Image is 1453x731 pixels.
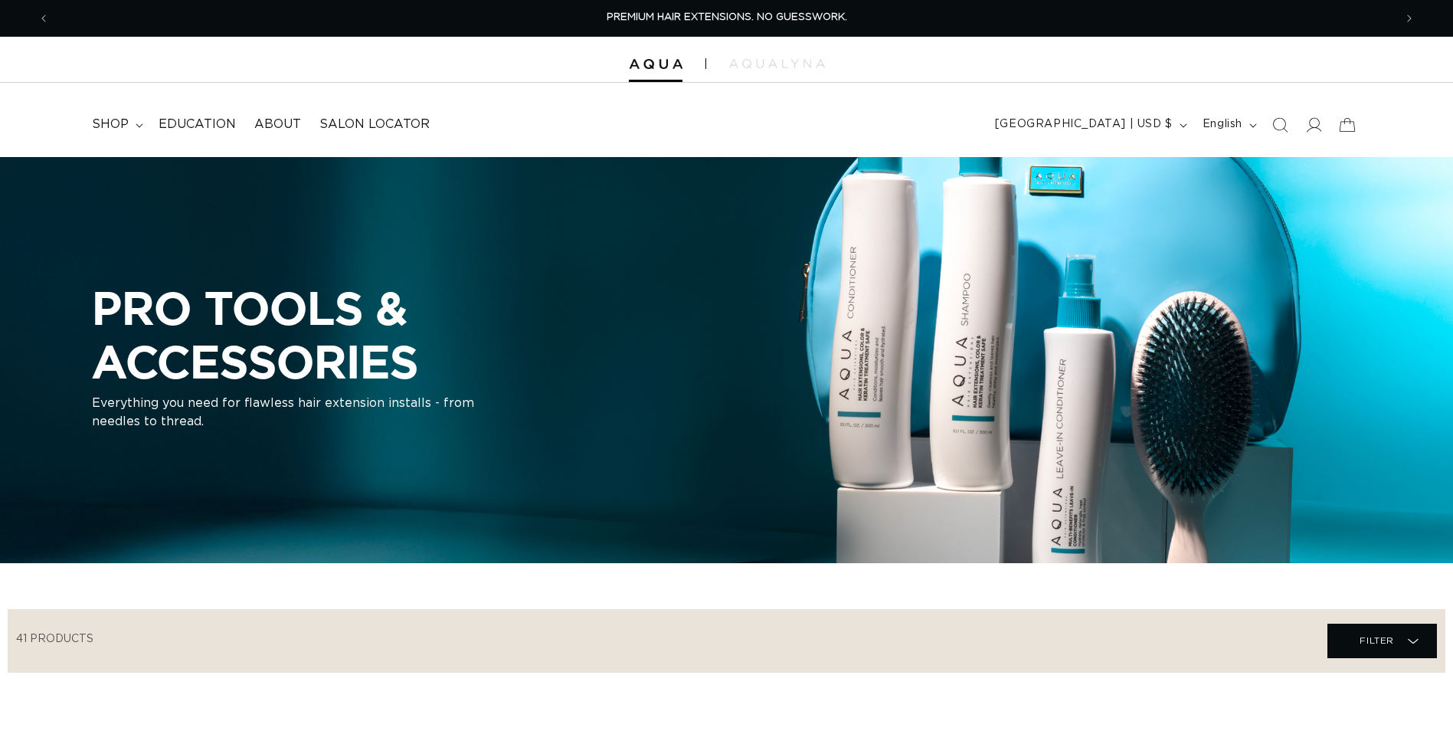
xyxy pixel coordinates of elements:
[607,12,847,22] span: PREMIUM HAIR EXTENSIONS. NO GUESSWORK.
[83,107,149,142] summary: shop
[254,116,301,133] span: About
[729,59,825,68] img: aqualyna.com
[995,116,1173,133] span: [GEOGRAPHIC_DATA] | USD $
[245,107,310,142] a: About
[1193,110,1263,139] button: English
[1203,116,1242,133] span: English
[92,395,475,431] p: Everything you need for flawless hair extension installs - from needles to thread.
[92,116,129,133] span: shop
[319,116,430,133] span: Salon Locator
[92,281,674,388] h2: PRO TOOLS & ACCESSORIES
[149,107,245,142] a: Education
[159,116,236,133] span: Education
[1360,626,1394,655] span: Filter
[1263,108,1297,142] summary: Search
[27,4,61,33] button: Previous announcement
[16,634,93,644] span: 41 products
[1392,4,1426,33] button: Next announcement
[986,110,1193,139] button: [GEOGRAPHIC_DATA] | USD $
[1327,624,1437,658] summary: Filter
[310,107,439,142] a: Salon Locator
[629,59,682,70] img: Aqua Hair Extensions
